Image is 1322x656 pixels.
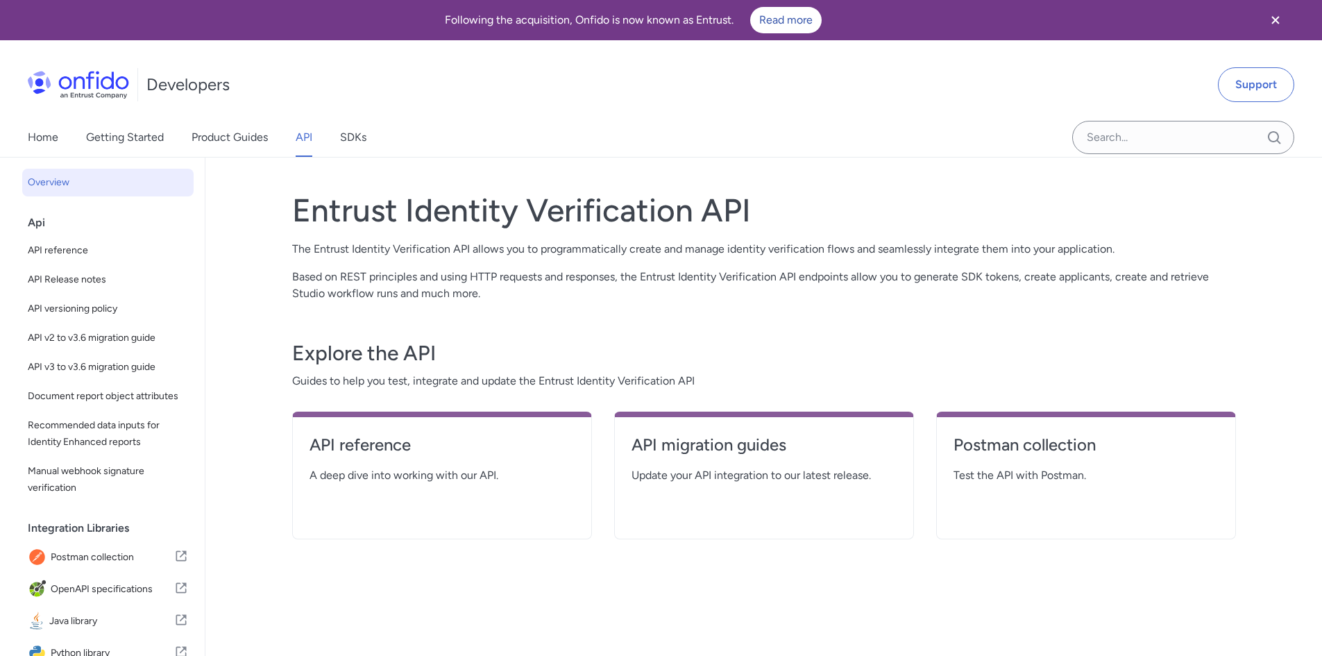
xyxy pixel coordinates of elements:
[28,359,188,376] span: API v3 to v3.6 migration guide
[146,74,230,96] h1: Developers
[296,118,312,157] a: API
[1072,121,1294,154] input: Onfido search input field
[86,118,164,157] a: Getting Started
[292,339,1236,367] h3: Explore the API
[192,118,268,157] a: Product Guides
[28,388,188,405] span: Document report object attributes
[22,324,194,352] a: API v2 to v3.6 migration guide
[51,548,174,567] span: Postman collection
[954,434,1219,456] h4: Postman collection
[310,434,575,456] h4: API reference
[28,271,188,288] span: API Release notes
[310,467,575,484] span: A deep dive into working with our API.
[28,548,51,567] img: IconPostman collection
[22,574,194,605] a: IconOpenAPI specificationsOpenAPI specifications
[28,330,188,346] span: API v2 to v3.6 migration guide
[1250,3,1301,37] button: Close banner
[292,191,1236,230] h1: Entrust Identity Verification API
[28,580,51,599] img: IconOpenAPI specifications
[28,118,58,157] a: Home
[954,434,1219,467] a: Postman collection
[28,174,188,191] span: Overview
[22,382,194,410] a: Document report object attributes
[22,353,194,381] a: API v3 to v3.6 migration guide
[22,606,194,637] a: IconJava libraryJava library
[632,434,897,456] h4: API migration guides
[340,118,366,157] a: SDKs
[49,612,174,631] span: Java library
[22,542,194,573] a: IconPostman collectionPostman collection
[1267,12,1284,28] svg: Close banner
[51,580,174,599] span: OpenAPI specifications
[22,169,194,196] a: Overview
[632,467,897,484] span: Update your API integration to our latest release.
[28,242,188,259] span: API reference
[292,241,1236,258] p: The Entrust Identity Verification API allows you to programmatically create and manage identity v...
[632,434,897,467] a: API migration guides
[292,373,1236,389] span: Guides to help you test, integrate and update the Entrust Identity Verification API
[17,7,1250,33] div: Following the acquisition, Onfido is now known as Entrust.
[1218,67,1294,102] a: Support
[310,434,575,467] a: API reference
[292,269,1236,302] p: Based on REST principles and using HTTP requests and responses, the Entrust Identity Verification...
[22,457,194,502] a: Manual webhook signature verification
[22,266,194,294] a: API Release notes
[28,71,129,99] img: Onfido Logo
[954,467,1219,484] span: Test the API with Postman.
[22,237,194,264] a: API reference
[28,514,199,542] div: Integration Libraries
[750,7,822,33] a: Read more
[28,463,188,496] span: Manual webhook signature verification
[28,417,188,451] span: Recommended data inputs for Identity Enhanced reports
[28,612,49,631] img: IconJava library
[22,412,194,456] a: Recommended data inputs for Identity Enhanced reports
[22,295,194,323] a: API versioning policy
[28,301,188,317] span: API versioning policy
[28,209,199,237] div: Api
